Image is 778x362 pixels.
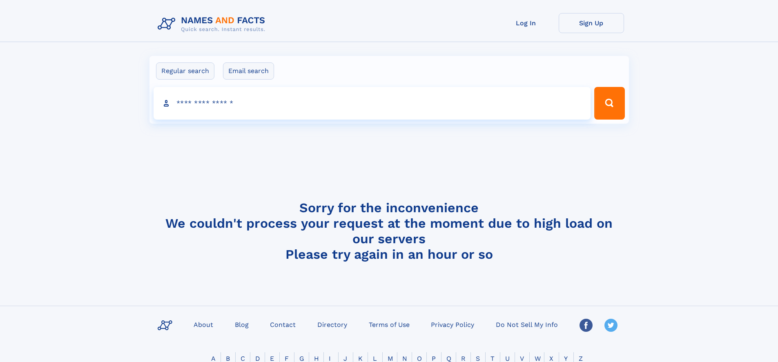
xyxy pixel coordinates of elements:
a: About [190,318,216,330]
a: Blog [232,318,252,330]
a: Terms of Use [366,318,413,330]
a: Privacy Policy [428,318,477,330]
img: Logo Names and Facts [154,13,272,35]
a: Do Not Sell My Info [493,318,561,330]
a: Sign Up [559,13,624,33]
img: Twitter [604,319,617,332]
a: Directory [314,318,350,330]
img: Facebook [580,319,593,332]
a: Log In [493,13,559,33]
label: Email search [223,62,274,80]
button: Search Button [594,87,624,120]
input: search input [154,87,591,120]
a: Contact [267,318,299,330]
label: Regular search [156,62,214,80]
h4: Sorry for the inconvenience We couldn't process your request at the moment due to high load on ou... [154,200,624,262]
